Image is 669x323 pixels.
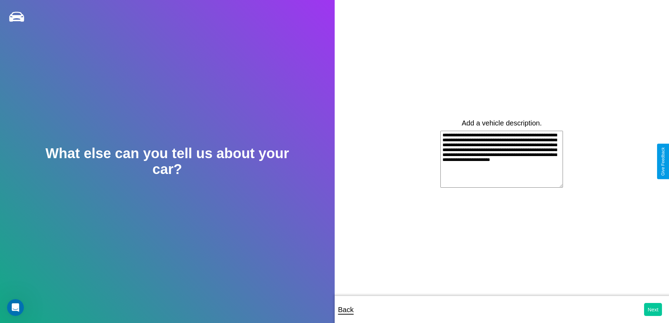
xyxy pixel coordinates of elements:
[661,147,665,176] div: Give Feedback
[7,299,24,316] iframe: Intercom live chat
[338,303,354,316] p: Back
[462,119,542,127] label: Add a vehicle description.
[644,303,662,316] button: Next
[33,146,301,177] h2: What else can you tell us about your car?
